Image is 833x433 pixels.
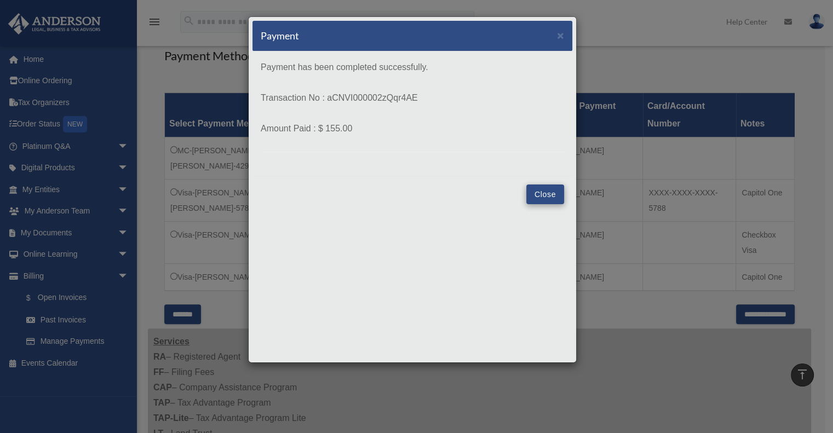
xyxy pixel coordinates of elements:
[261,121,564,136] p: Amount Paid : $ 155.00
[557,30,564,41] button: Close
[261,29,299,43] h5: Payment
[261,90,564,106] p: Transaction No : aCNVI000002zQqr4AE
[261,60,564,75] p: Payment has been completed successfully.
[557,29,564,42] span: ×
[526,184,564,204] button: Close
